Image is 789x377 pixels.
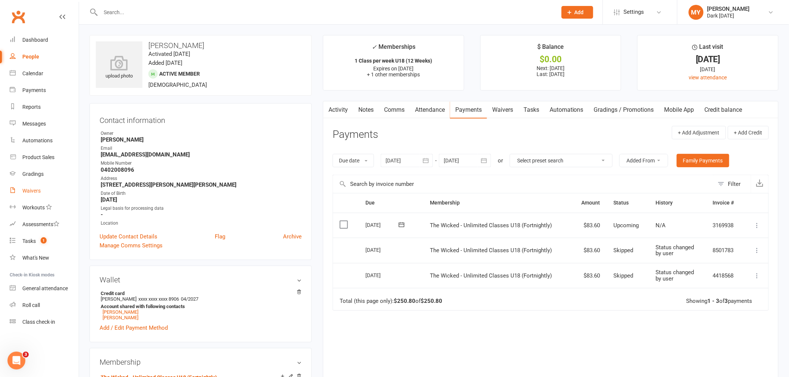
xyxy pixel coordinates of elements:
span: The Wicked - Unlimited Classes U18 (Fortnightly) [430,222,552,229]
td: $83.60 [572,263,607,288]
span: 1 [41,237,47,244]
h3: Wallet [100,276,302,284]
div: $0.00 [487,56,614,63]
div: MY [689,5,704,20]
time: Activated [DATE] [148,51,190,57]
strong: 0402008096 [101,167,302,173]
button: Add [562,6,593,19]
span: 04/2027 [181,296,198,302]
div: [DATE] [365,244,400,256]
div: What's New [22,255,49,261]
span: Status changed by user [656,269,694,282]
strong: [EMAIL_ADDRESS][DOMAIN_NAME] [101,151,302,158]
a: Gradings [10,166,79,183]
span: + 1 other memberships [367,72,420,77]
a: [PERSON_NAME] [103,315,138,320]
strong: [PERSON_NAME] [101,136,302,143]
th: Status [607,193,649,212]
span: Add [575,9,584,15]
div: Location [101,220,302,227]
a: Dashboard [10,32,79,48]
span: The Wicked - Unlimited Classes U18 (Fortnightly) [430,247,552,254]
a: Clubworx [9,7,28,26]
div: Gradings [22,171,44,177]
a: Update Contact Details [100,232,157,241]
input: Search by invoice number [333,175,714,193]
th: Due [359,193,423,212]
a: Add / Edit Payment Method [100,323,168,332]
span: Skipped [613,247,633,254]
div: upload photo [96,56,142,80]
button: + Add Credit [728,126,769,139]
a: Archive [283,232,302,241]
div: [DATE] [365,219,400,231]
div: Calendar [22,70,43,76]
div: Product Sales [22,154,54,160]
div: Payments [22,87,46,93]
span: 3 [23,352,29,358]
a: Credit balance [700,101,748,118]
a: Automations [10,132,79,149]
strong: [STREET_ADDRESS][PERSON_NAME][PERSON_NAME] [101,181,302,188]
button: + Add Adjustment [672,126,726,139]
time: Added [DATE] [148,60,182,66]
a: People [10,48,79,65]
div: Address [101,175,302,182]
div: Roll call [22,302,40,308]
th: Membership [423,193,572,212]
span: Active member [159,71,200,77]
span: Status changed by user [656,244,694,257]
strong: Account shared with following contacts [101,304,298,309]
div: Owner [101,130,302,137]
span: N/A [656,222,666,229]
span: Skipped [613,272,633,279]
td: $83.60 [572,238,607,263]
a: view attendance [689,75,727,80]
h3: [PERSON_NAME] [96,41,305,50]
div: Workouts [22,205,45,210]
div: Legal basis for processing data [101,205,302,212]
h3: Contact information [100,113,302,124]
strong: $250.80 [421,298,442,304]
a: What's New [10,250,79,266]
strong: 1 - 3 [708,298,720,304]
strong: [DATE] [101,196,302,203]
span: Settings [624,4,644,20]
td: 8501783 [706,238,744,263]
span: Expires on [DATE] [373,66,414,72]
a: Messages [10,115,79,132]
a: Reports [10,99,79,115]
strong: 3 [725,298,728,304]
div: Showing of payments [686,298,752,304]
a: Tasks 1 [10,233,79,250]
strong: - [101,211,302,218]
div: Memberships [372,42,415,56]
div: Filter [728,180,741,188]
span: [DEMOGRAPHIC_DATA] [148,82,207,88]
th: Amount [572,193,607,212]
div: Class check-in [22,319,55,325]
div: Email [101,145,302,152]
td: $83.60 [572,213,607,238]
span: The Wicked - Unlimited Classes U18 (Fortnightly) [430,272,552,279]
a: [PERSON_NAME] [103,309,138,315]
a: Class kiosk mode [10,314,79,330]
a: Assessments [10,216,79,233]
a: Attendance [410,101,450,118]
div: General attendance [22,285,68,291]
a: Automations [544,101,589,118]
th: Invoice # [706,193,744,212]
input: Search... [98,7,552,18]
strong: Credit card [101,291,298,296]
div: Last visit [692,42,723,56]
h3: Membership [100,358,302,366]
div: or [498,156,503,165]
li: [PERSON_NAME] [100,289,302,321]
a: Flag [215,232,225,241]
div: Dark [DATE] [707,12,750,19]
td: 3169938 [706,213,744,238]
div: [DATE] [644,56,771,63]
a: General attendance kiosk mode [10,280,79,297]
strong: 1 Class per week U18 (12 Weeks) [355,58,432,64]
div: Automations [22,137,53,143]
